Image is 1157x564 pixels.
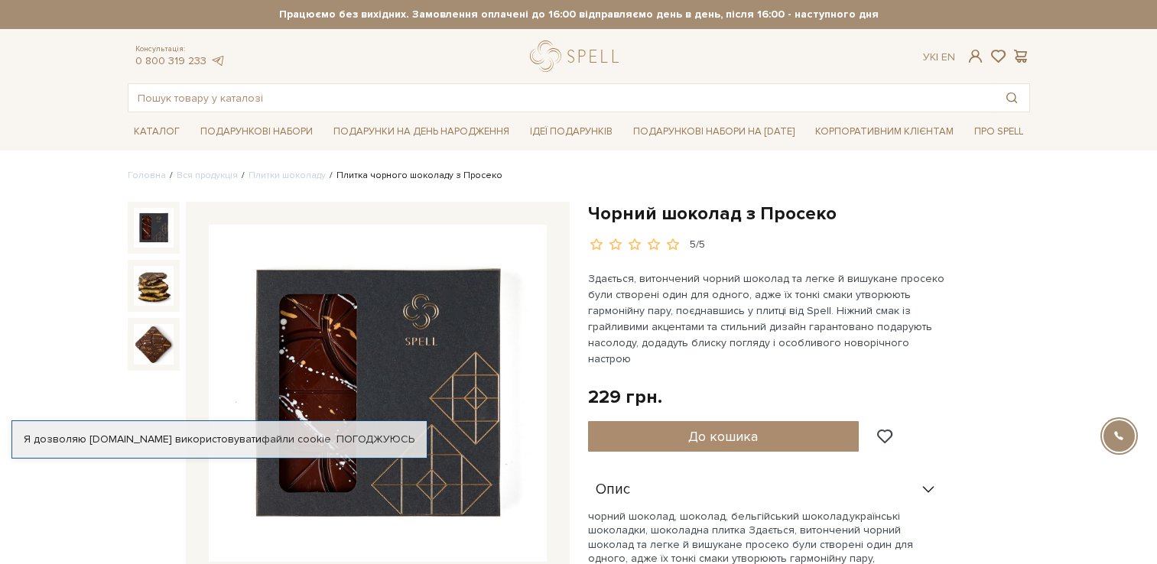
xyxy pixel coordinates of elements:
[809,118,960,144] a: Корпоративним клієнтам
[688,428,758,445] span: До кошика
[596,483,630,497] span: Опис
[524,120,619,144] a: Ідеї подарунків
[941,50,955,63] a: En
[134,208,174,248] img: Чорний шоколад з Просеко
[128,84,994,112] input: Пошук товару у каталозі
[209,225,547,562] img: Чорний шоколад з Просеко
[588,385,662,409] div: 229 грн.
[588,271,947,367] p: Здається, витончений чорний шоколад та легке й вишукане просеко були створені один для одного, ад...
[936,50,938,63] span: |
[134,266,174,306] img: Чорний шоколад з Просеко
[326,169,502,183] li: Плитка чорного шоколаду з Просеко
[177,170,238,181] a: Вся продукція
[923,50,955,64] div: Ук
[994,84,1029,112] button: Пошук товару у каталозі
[588,421,860,452] button: До кошика
[135,44,226,54] span: Консультація:
[128,170,166,181] a: Головна
[690,238,705,252] div: 5/5
[627,118,801,144] a: Подарункові набори на [DATE]
[134,324,174,364] img: Чорний шоколад з Просеко
[530,41,626,72] a: logo
[968,120,1029,144] a: Про Spell
[588,202,1030,225] h1: Чорний шоколад з Просеко
[249,170,326,181] a: Плитки шоколаду
[12,433,427,446] div: Я дозволяю [DOMAIN_NAME] використовувати
[336,433,414,446] a: Погоджуюсь
[262,433,331,446] a: файли cookie
[210,54,226,67] a: telegram
[128,8,1030,21] strong: Працюємо без вихідних. Замовлення оплачені до 16:00 відправляємо день в день, після 16:00 - насту...
[128,120,186,144] a: Каталог
[327,120,515,144] a: Подарунки на День народження
[194,120,319,144] a: Подарункові набори
[135,54,206,67] a: 0 800 319 233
